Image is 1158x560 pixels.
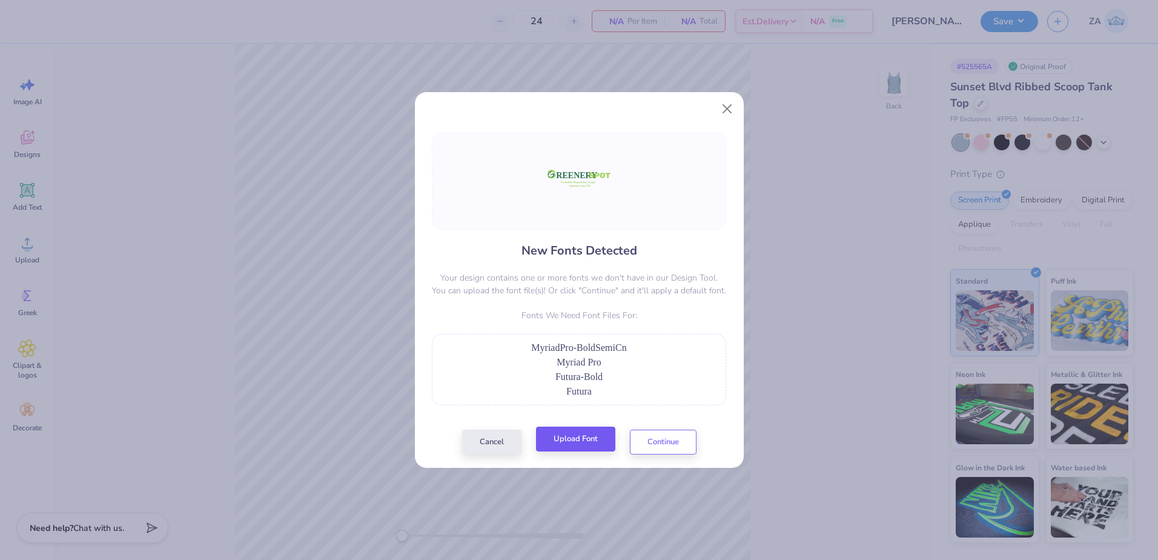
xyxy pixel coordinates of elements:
[555,372,603,382] span: Futura-Bold
[521,242,637,259] h4: New Fonts Detected
[536,427,615,452] button: Upload Font
[715,97,738,120] button: Close
[462,430,521,455] button: Cancel
[432,272,726,297] p: Your design contains one or more fonts we don't have in our Design Tool. You can upload the font ...
[566,386,592,396] span: Futura
[630,430,696,455] button: Continue
[432,309,726,322] p: Fonts We Need Font Files For:
[557,357,601,367] span: Myriad Pro
[531,342,626,353] span: MyriadPro-BoldSemiCn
